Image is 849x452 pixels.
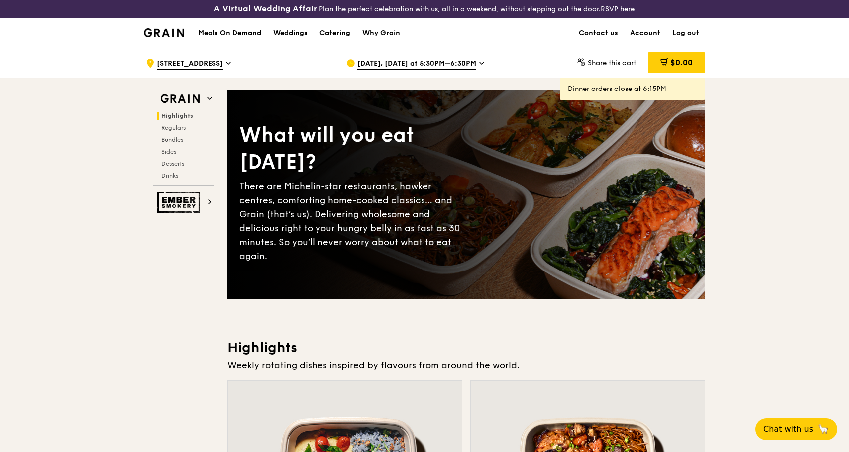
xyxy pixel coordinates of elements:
[144,17,184,47] a: GrainGrain
[227,359,705,372] div: Weekly rotating dishes inspired by flavours from around the world.
[670,58,693,67] span: $0.00
[239,180,466,263] div: There are Michelin-star restaurants, hawker centres, comforting home-cooked classics… and Grain (...
[817,423,829,435] span: 🦙
[319,18,350,48] div: Catering
[239,122,466,176] div: What will you eat [DATE]?
[161,124,186,131] span: Regulars
[214,4,317,14] h3: A Virtual Wedding Affair
[624,18,666,48] a: Account
[267,18,314,48] a: Weddings
[763,423,813,435] span: Chat with us
[314,18,356,48] a: Catering
[588,59,636,67] span: Share this cart
[568,84,697,94] div: Dinner orders close at 6:15PM
[161,160,184,167] span: Desserts
[356,18,406,48] a: Why Grain
[157,192,203,213] img: Ember Smokery web logo
[144,28,184,37] img: Grain
[273,18,308,48] div: Weddings
[157,59,223,70] span: [STREET_ADDRESS]
[198,28,261,38] h1: Meals On Demand
[161,172,178,179] span: Drinks
[141,4,707,14] div: Plan the perfect celebration with us, all in a weekend, without stepping out the door.
[755,418,837,440] button: Chat with us🦙
[157,90,203,108] img: Grain web logo
[161,112,193,119] span: Highlights
[161,148,176,155] span: Sides
[573,18,624,48] a: Contact us
[601,5,635,13] a: RSVP here
[357,59,476,70] span: [DATE], [DATE] at 5:30PM–6:30PM
[362,18,400,48] div: Why Grain
[666,18,705,48] a: Log out
[227,339,705,357] h3: Highlights
[161,136,183,143] span: Bundles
